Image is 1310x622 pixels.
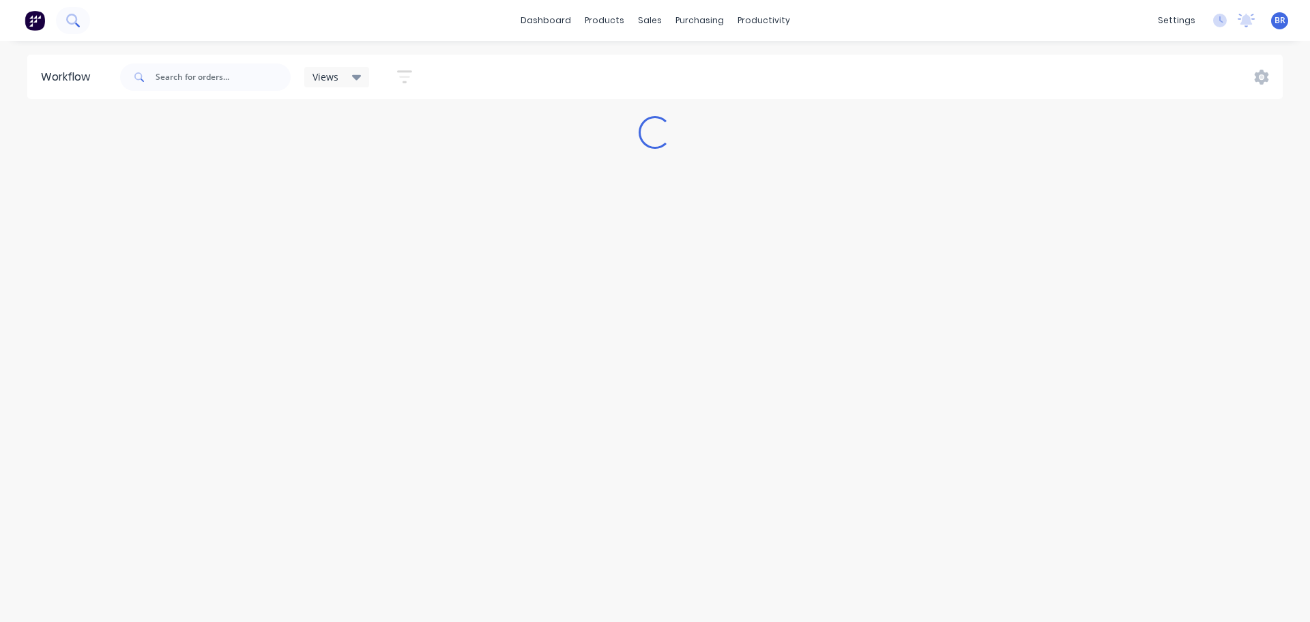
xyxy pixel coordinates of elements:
img: Factory [25,10,45,31]
a: dashboard [514,10,578,31]
input: Search for orders... [156,63,291,91]
div: sales [631,10,669,31]
div: settings [1151,10,1202,31]
div: purchasing [669,10,731,31]
div: productivity [731,10,797,31]
span: Views [312,70,338,84]
span: BR [1275,14,1285,27]
div: products [578,10,631,31]
div: Workflow [41,69,97,85]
